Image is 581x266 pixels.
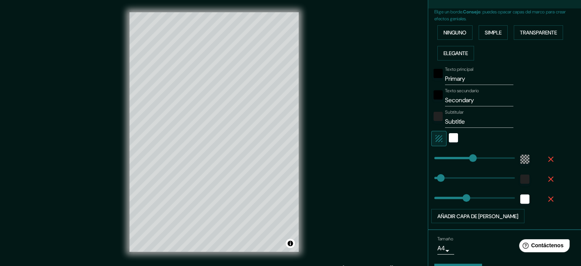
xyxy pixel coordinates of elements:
[434,9,566,22] font: : puedes opacar capas del marco para crear efectos geniales.
[520,29,557,36] font: Transparente
[437,244,445,252] font: A4
[520,175,529,184] button: color-222222
[445,109,464,115] font: Subtitular
[437,213,518,220] font: Añadir capa de [PERSON_NAME]
[434,69,443,78] button: negro
[445,66,473,72] font: Texto principal
[437,236,453,242] font: Tamaño
[485,29,502,36] font: Simple
[431,209,524,224] button: Añadir capa de [PERSON_NAME]
[520,194,529,204] button: white
[463,9,481,15] font: Consejo
[449,133,458,142] button: blanco
[437,242,454,255] div: A4
[445,88,479,94] font: Texto secundario
[434,9,463,15] font: Elige un borde.
[437,46,474,60] button: Elegante
[437,25,473,40] button: Ninguno
[286,239,295,248] button: Activar o desactivar atribución
[443,29,466,36] font: Ninguno
[513,236,573,258] iframe: Lanzador de widgets de ayuda
[434,112,443,121] button: color-222222
[443,50,468,57] font: Elegante
[434,90,443,100] button: negro
[520,155,529,164] button: color-55555544
[514,25,563,40] button: Transparente
[479,25,508,40] button: Simple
